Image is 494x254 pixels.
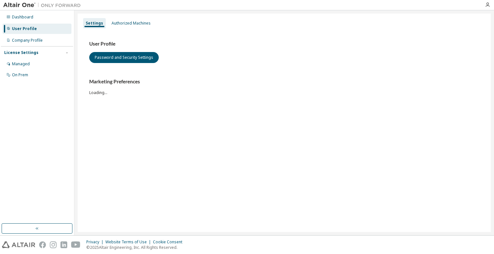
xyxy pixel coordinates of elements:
[153,239,186,245] div: Cookie Consent
[12,61,30,67] div: Managed
[2,241,35,248] img: altair_logo.svg
[71,241,81,248] img: youtube.svg
[89,79,479,95] div: Loading...
[89,41,479,47] h3: User Profile
[12,72,28,78] div: On Prem
[86,21,103,26] div: Settings
[39,241,46,248] img: facebook.svg
[3,2,84,8] img: Altair One
[12,15,33,20] div: Dashboard
[86,245,186,250] p: © 2025 Altair Engineering, Inc. All Rights Reserved.
[112,21,151,26] div: Authorized Machines
[12,26,37,31] div: User Profile
[89,52,159,63] button: Password and Security Settings
[60,241,67,248] img: linkedin.svg
[4,50,38,55] div: License Settings
[89,79,479,85] h3: Marketing Preferences
[12,38,43,43] div: Company Profile
[105,239,153,245] div: Website Terms of Use
[86,239,105,245] div: Privacy
[50,241,57,248] img: instagram.svg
